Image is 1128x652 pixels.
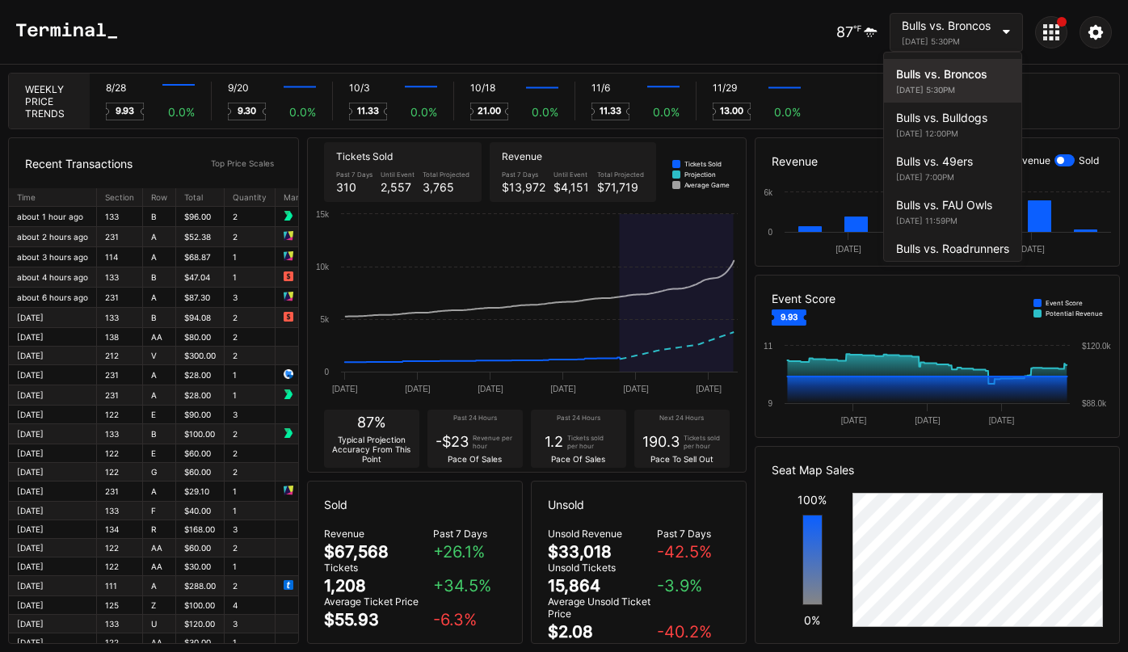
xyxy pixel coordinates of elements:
div: [DATE] 5:30PM [896,85,1009,95]
div: Bulls vs. Bulldogs [896,111,1009,124]
div: [DATE] 7:00PM [896,172,1009,182]
div: Bulls vs. Broncos [896,67,1009,81]
div: [DATE] 11:59PM [896,216,1009,225]
div: Bulls vs. 49ers [896,154,1009,168]
div: [DATE] 12:00PM [896,128,1009,138]
div: Bulls vs. Roadrunners [896,242,1009,255]
div: Bulls vs. FAU Owls [896,198,1009,212]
